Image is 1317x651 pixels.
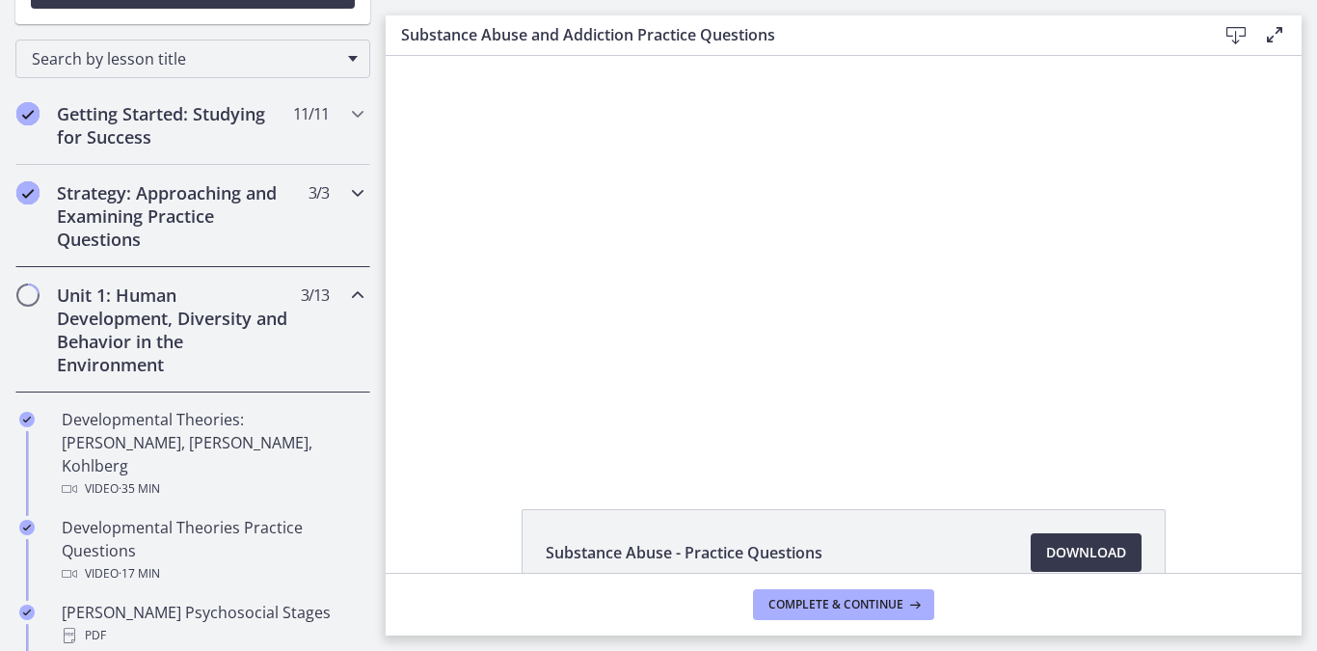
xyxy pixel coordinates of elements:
iframe: Video Lesson [386,56,1302,465]
i: Completed [16,181,40,204]
h3: Substance Abuse and Addiction Practice Questions [401,23,1186,46]
span: Complete & continue [768,597,903,612]
i: Completed [19,605,35,620]
i: Completed [19,412,35,427]
button: Complete & continue [753,589,934,620]
span: Download [1046,541,1126,564]
div: [PERSON_NAME] Psychosocial Stages [62,601,363,647]
span: Search by lesson title [32,48,338,69]
i: Completed [16,102,40,125]
div: Search by lesson title [15,40,370,78]
span: · 17 min [119,562,160,585]
div: Video [62,477,363,501]
span: · 35 min [119,477,160,501]
div: Developmental Theories: [PERSON_NAME], [PERSON_NAME], Kohlberg [62,408,363,501]
i: Completed [19,520,35,535]
h2: Strategy: Approaching and Examining Practice Questions [57,181,292,251]
span: 3 / 13 [301,284,329,307]
span: 11 / 11 [293,102,329,125]
div: PDF [62,624,363,647]
h2: Unit 1: Human Development, Diversity and Behavior in the Environment [57,284,292,376]
div: Developmental Theories Practice Questions [62,516,363,585]
span: Substance Abuse - Practice Questions [546,541,822,564]
a: Download [1031,533,1142,572]
span: 3 / 3 [309,181,329,204]
div: Video [62,562,363,585]
h2: Getting Started: Studying for Success [57,102,292,149]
